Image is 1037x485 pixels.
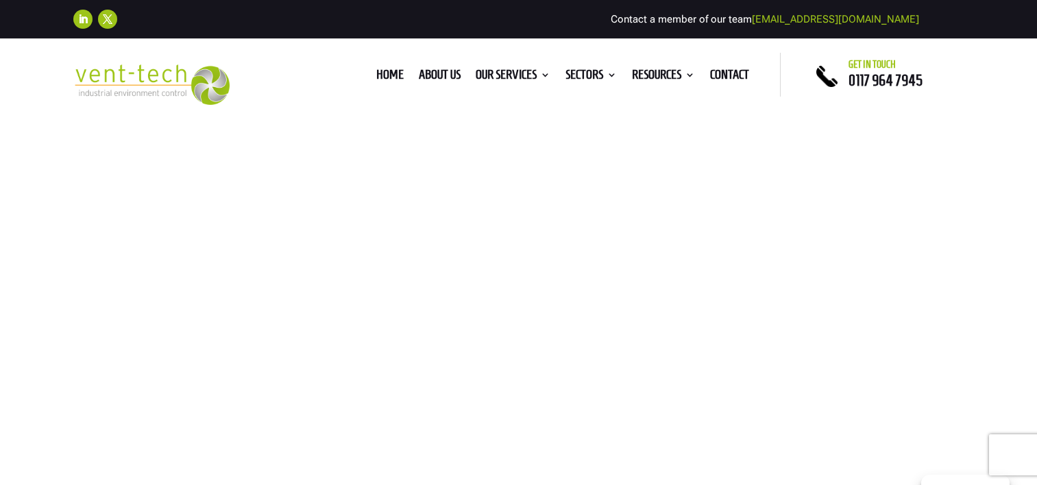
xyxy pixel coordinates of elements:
span: Contact a member of our team [611,13,919,25]
a: Home [376,70,404,85]
a: Contact [710,70,749,85]
a: Follow on X [98,10,117,29]
a: Follow on LinkedIn [73,10,93,29]
a: Resources [632,70,695,85]
a: 0117 964 7945 [849,72,923,88]
a: Sectors [565,70,617,85]
img: 2023-09-27T08_35_16.549ZVENT-TECH---Clear-background [73,64,230,105]
span: Get in touch [849,59,896,70]
a: [EMAIL_ADDRESS][DOMAIN_NAME] [752,13,919,25]
a: Our Services [476,70,550,85]
a: About us [419,70,461,85]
